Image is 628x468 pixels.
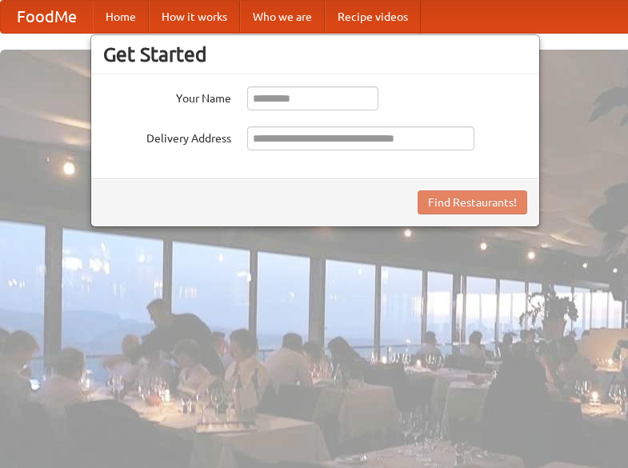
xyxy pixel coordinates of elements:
[418,190,527,214] button: Find Restaurants!
[103,126,231,146] label: Delivery Address
[149,1,240,33] a: How it works
[103,86,231,106] label: Your Name
[325,1,421,33] a: Recipe videos
[1,1,93,33] a: FoodMe
[103,42,527,66] h3: Get Started
[240,1,325,33] a: Who we are
[93,1,149,33] a: Home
